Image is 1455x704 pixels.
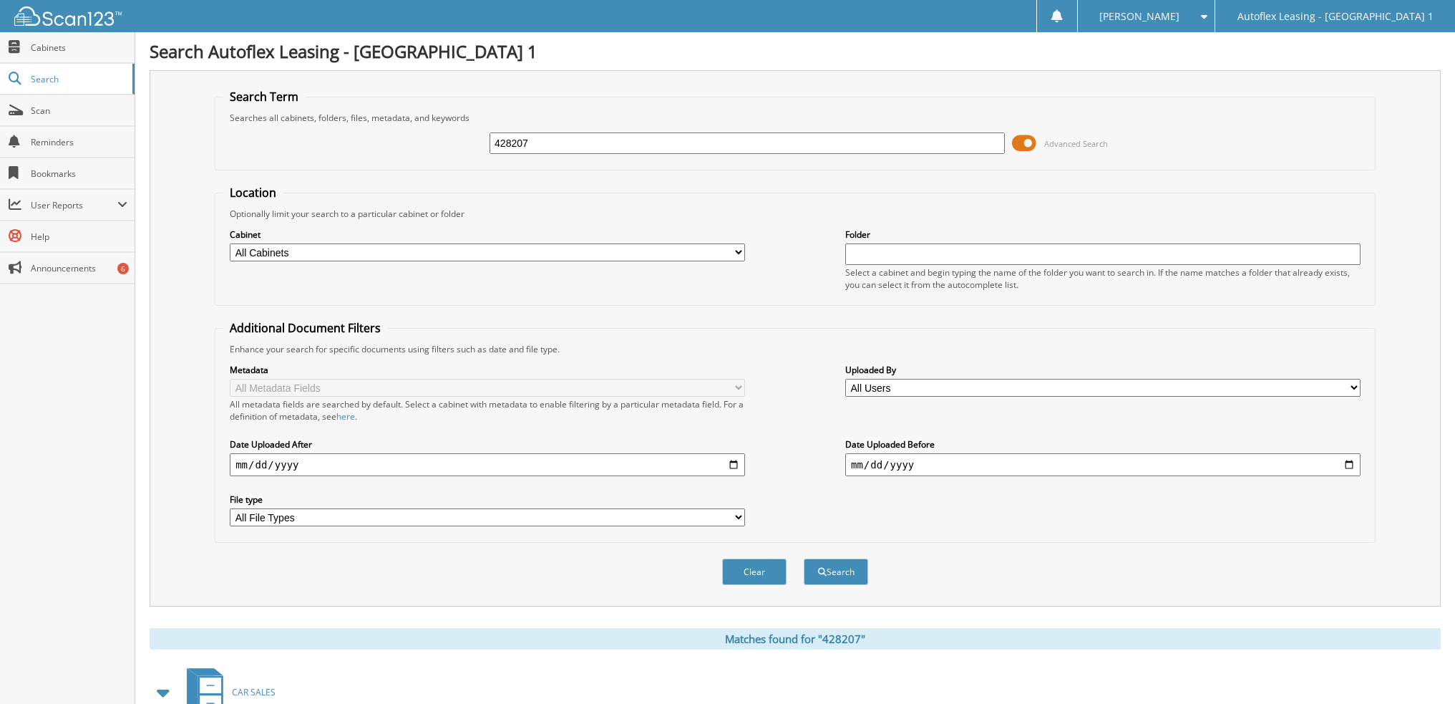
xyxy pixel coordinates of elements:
[31,105,127,117] span: Scan
[845,438,1361,450] label: Date Uploaded Before
[117,263,129,274] div: 6
[223,343,1368,355] div: Enhance your search for specific documents using filters such as date and file type.
[845,453,1361,476] input: end
[31,73,125,85] span: Search
[223,185,283,201] legend: Location
[1237,12,1434,21] span: Autoflex Leasing - [GEOGRAPHIC_DATA] 1
[31,231,127,243] span: Help
[232,686,276,698] span: CAR SALES
[223,208,1368,220] div: Optionally limit your search to a particular cabinet or folder
[230,453,745,476] input: start
[804,559,868,585] button: Search
[845,228,1361,241] label: Folder
[722,559,787,585] button: Clear
[31,136,127,148] span: Reminders
[14,6,122,26] img: scan123-logo-white.svg
[31,199,117,211] span: User Reports
[150,628,1441,650] div: Matches found for "428207"
[230,493,745,506] label: File type
[230,398,745,423] div: All metadata fields are searched by default. Select a cabinet with metadata to enable filtering b...
[31,262,127,274] span: Announcements
[223,89,306,105] legend: Search Term
[223,320,388,336] legend: Additional Document Filters
[150,39,1441,63] h1: Search Autoflex Leasing - [GEOGRAPHIC_DATA] 1
[230,364,745,376] label: Metadata
[845,266,1361,291] div: Select a cabinet and begin typing the name of the folder you want to search in. If the name match...
[845,364,1361,376] label: Uploaded By
[1044,138,1108,149] span: Advanced Search
[336,410,355,423] a: here
[31,42,127,54] span: Cabinets
[223,112,1368,124] div: Searches all cabinets, folders, files, metadata, and keywords
[230,438,745,450] label: Date Uploaded After
[1099,12,1179,21] span: [PERSON_NAME]
[230,228,745,241] label: Cabinet
[31,168,127,180] span: Bookmarks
